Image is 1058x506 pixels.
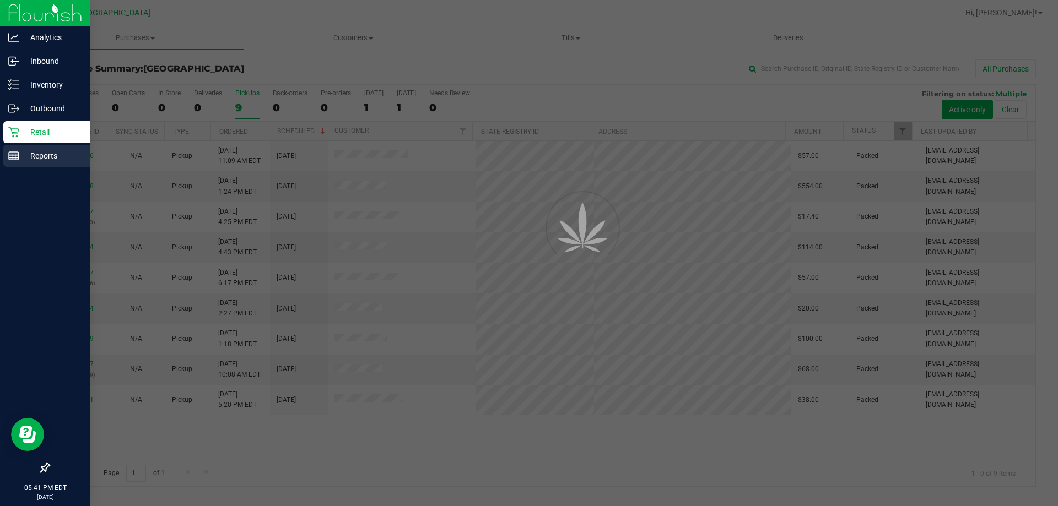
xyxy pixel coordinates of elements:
[19,102,85,115] p: Outbound
[8,150,19,161] inline-svg: Reports
[19,55,85,68] p: Inbound
[8,56,19,67] inline-svg: Inbound
[8,127,19,138] inline-svg: Retail
[8,32,19,43] inline-svg: Analytics
[8,103,19,114] inline-svg: Outbound
[19,78,85,91] p: Inventory
[5,493,85,501] p: [DATE]
[5,483,85,493] p: 05:41 PM EDT
[19,126,85,139] p: Retail
[8,79,19,90] inline-svg: Inventory
[11,418,44,451] iframe: Resource center
[19,31,85,44] p: Analytics
[19,149,85,162] p: Reports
